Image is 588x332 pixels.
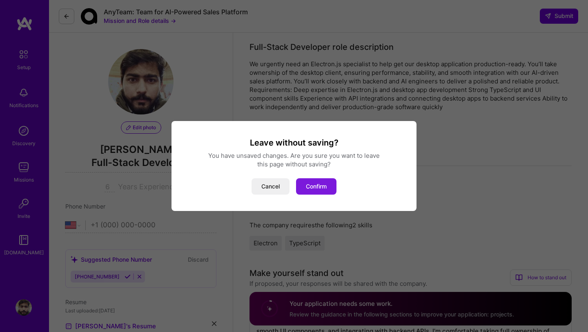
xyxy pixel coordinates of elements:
div: You have unsaved changes. Are you sure you want to leave [181,151,407,160]
button: Confirm [296,178,336,195]
div: this page without saving? [181,160,407,168]
h3: Leave without saving? [181,137,407,148]
div: modal [171,121,416,211]
button: Cancel [252,178,290,195]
